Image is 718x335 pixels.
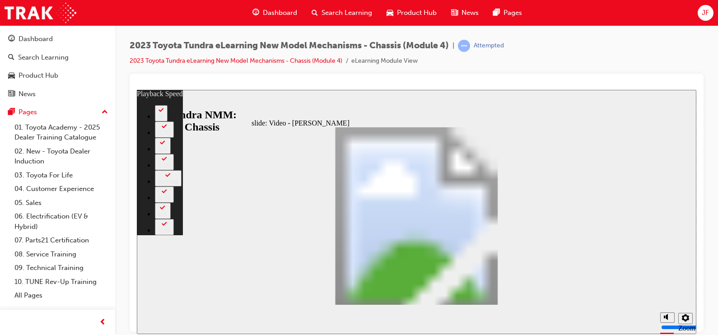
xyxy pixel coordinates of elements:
[4,67,112,84] a: Product Hub
[8,90,15,98] span: news-icon
[444,4,486,22] a: news-iconNews
[519,215,555,244] div: misc controls
[8,54,14,62] span: search-icon
[397,8,437,18] span: Product Hub
[130,41,449,51] span: 2023 Toyota Tundra eLearning New Model Mechanisms - Chassis (Module 4)
[18,52,69,63] div: Search Learning
[11,233,112,247] a: 07. Parts21 Certification
[11,247,112,261] a: 08. Service Training
[11,144,112,168] a: 02. New - Toyota Dealer Induction
[8,35,15,43] span: guage-icon
[486,4,529,22] a: pages-iconPages
[504,8,522,18] span: Pages
[379,4,444,22] a: car-iconProduct Hub
[4,49,112,66] a: Search Learning
[8,108,15,116] span: pages-icon
[702,8,709,18] span: JF
[99,317,106,328] span: prev-icon
[4,86,112,102] a: News
[19,70,58,81] div: Product Hub
[474,42,504,50] div: Attempted
[698,5,713,21] button: JF
[541,223,556,234] button: settings
[524,234,583,241] input: volume
[322,8,372,18] span: Search Learning
[245,4,304,22] a: guage-iconDashboard
[11,182,112,196] a: 04. Customer Experience
[19,34,53,44] div: Dashboard
[11,196,112,210] a: 05. Sales
[11,275,112,289] a: 10. TUNE Rev-Up Training
[11,288,112,302] a: All Pages
[130,57,342,65] a: 2023 Toyota Tundra eLearning New Model Mechanisms - Chassis (Module 4)
[102,107,108,118] span: up-icon
[451,7,458,19] span: news-icon
[541,234,559,258] label: Zoom to fit
[11,209,112,233] a: 06. Electrification (EV & Hybrid)
[8,72,15,80] span: car-icon
[22,23,27,30] div: 2
[252,7,259,19] span: guage-icon
[19,89,36,99] div: News
[11,168,112,182] a: 03. Toyota For Life
[4,104,112,121] button: Pages
[462,8,479,18] span: News
[452,41,454,51] span: |
[387,7,393,19] span: car-icon
[11,121,112,144] a: 01. Toyota Academy - 2025 Dealer Training Catalogue
[312,7,318,19] span: search-icon
[493,7,500,19] span: pages-icon
[5,3,76,23] img: Trak
[523,223,538,233] button: volume
[458,40,470,52] span: learningRecordVerb_ATTEMPT-icon
[4,29,112,104] button: DashboardSearch LearningProduct HubNews
[11,261,112,275] a: 09. Technical Training
[19,107,37,117] div: Pages
[4,31,112,47] a: Dashboard
[351,56,418,66] li: eLearning Module View
[18,15,31,32] button: 2
[263,8,297,18] span: Dashboard
[304,4,379,22] a: search-iconSearch Learning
